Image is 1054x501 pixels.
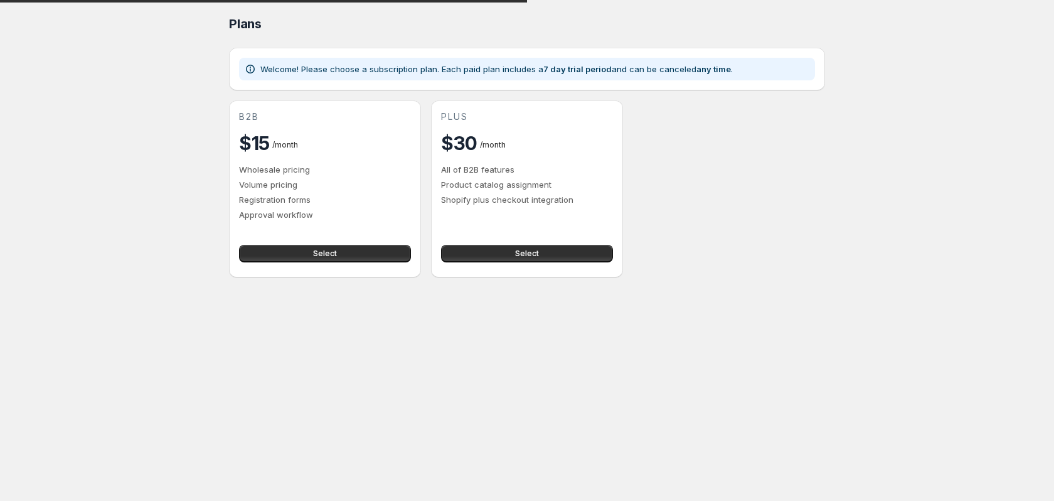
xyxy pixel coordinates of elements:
h2: $30 [441,131,477,156]
span: Plans [229,16,262,31]
p: Product catalog assignment [441,178,613,191]
p: All of B2B features [441,163,613,176]
button: Select [239,245,411,262]
b: 7 day trial period [543,64,612,74]
button: Select [441,245,613,262]
p: Welcome! Please choose a subscription plan. Each paid plan includes a and can be canceled . [260,63,733,75]
span: Select [515,249,539,259]
span: / month [480,140,506,149]
p: Wholesale pricing [239,163,411,176]
span: Select [313,249,337,259]
p: Shopify plus checkout integration [441,193,613,206]
p: Volume pricing [239,178,411,191]
p: Approval workflow [239,208,411,221]
p: Registration forms [239,193,411,206]
span: b2b [239,110,259,123]
b: any time [696,64,731,74]
h2: $15 [239,131,270,156]
span: plus [441,110,468,123]
span: / month [272,140,298,149]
